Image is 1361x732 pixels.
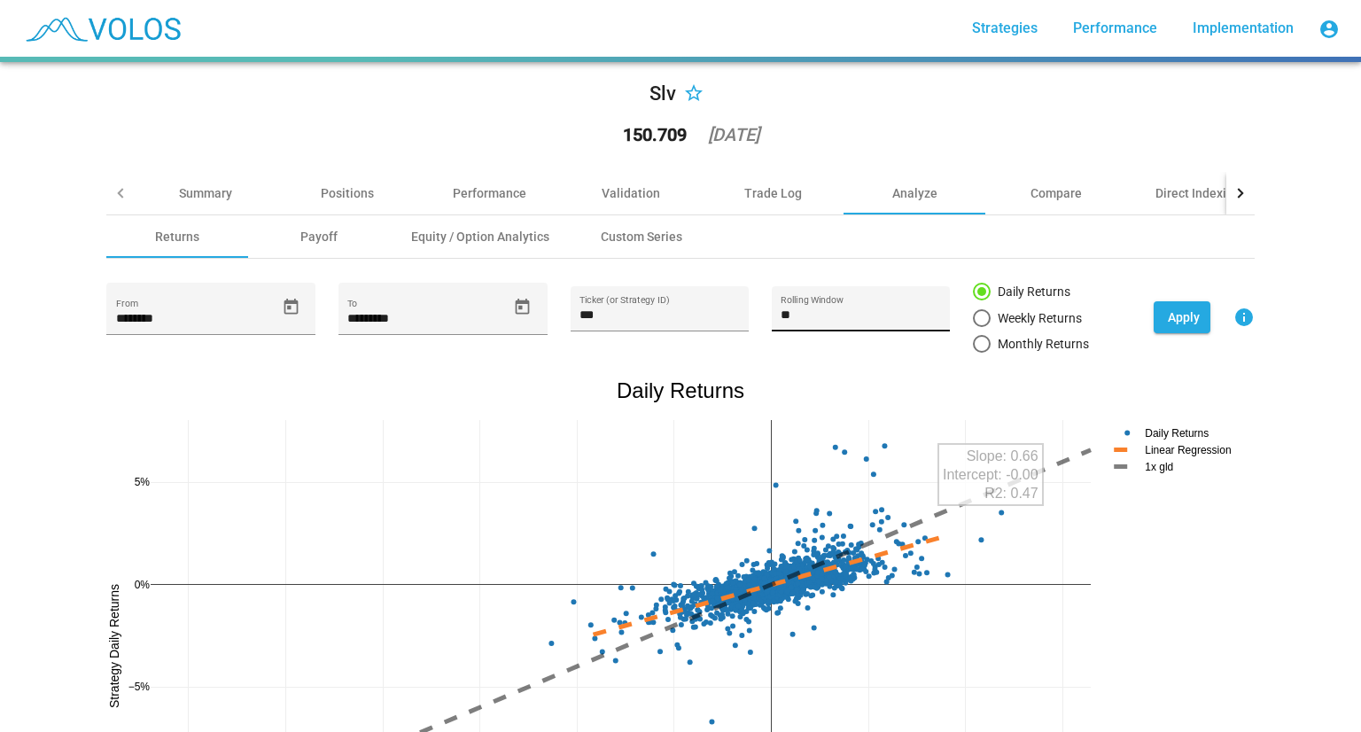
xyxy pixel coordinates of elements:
div: Positions [321,184,374,202]
a: Performance [1059,12,1171,44]
div: Analyze [892,184,937,202]
img: blue_transparent.png [14,6,190,51]
button: Apply [1154,301,1210,333]
div: Equity / Option Analytics [411,228,549,245]
div: Custom Series [601,228,682,245]
mat-icon: account_circle [1318,19,1340,40]
div: Returns [155,228,199,245]
button: Open calendar [507,292,538,323]
div: Slv [649,80,676,108]
mat-icon: info [1233,307,1255,328]
div: Payoff [300,228,338,245]
div: Summary [179,184,232,202]
button: Open calendar [276,292,307,323]
div: Weekly Returns [991,309,1082,327]
span: Performance [1073,19,1157,36]
div: Performance [453,184,526,202]
a: Strategies [958,12,1052,44]
div: [DATE] [708,126,759,144]
mat-icon: star_border [683,84,704,105]
div: Compare [1030,184,1082,202]
span: Implementation [1193,19,1294,36]
span: Strategies [972,19,1038,36]
a: Implementation [1178,12,1308,44]
div: Trade Log [744,184,802,202]
div: Daily Returns [991,283,1070,300]
div: Validation [602,184,660,202]
div: 150.709 [623,126,687,144]
div: Monthly Returns [991,335,1089,353]
span: Apply [1168,310,1200,324]
div: Direct Indexing [1155,184,1240,202]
